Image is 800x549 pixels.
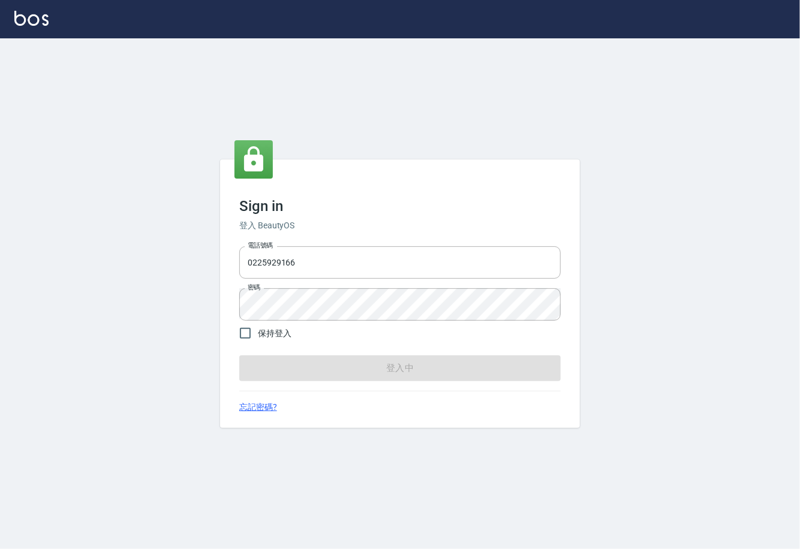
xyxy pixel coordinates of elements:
[14,11,49,26] img: Logo
[239,401,277,414] a: 忘記密碼?
[239,219,561,232] h6: 登入 BeautyOS
[248,283,260,292] label: 密碼
[258,327,291,340] span: 保持登入
[248,241,273,250] label: 電話號碼
[239,198,561,215] h3: Sign in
